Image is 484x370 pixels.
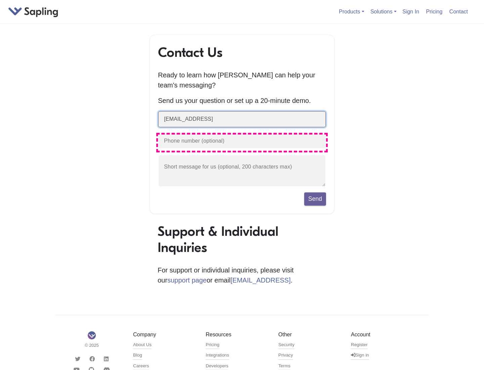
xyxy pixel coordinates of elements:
a: Security [278,341,294,349]
a: [EMAIL_ADDRESS] [231,276,291,284]
a: Integrations [206,352,229,360]
a: Products [339,9,364,14]
h5: Other [278,331,341,338]
input: Phone number (optional) [158,133,326,149]
small: © 2025 [61,342,123,348]
p: Send us your question or set up a 20-minute demo. [158,96,326,106]
h5: Resources [206,331,268,338]
a: Sign In [400,6,422,17]
a: Pricing [206,341,219,349]
i: LinkedIn [104,356,109,362]
a: About Us [133,341,152,349]
h1: Support & Individual Inquiries [158,223,326,256]
a: Sign in [351,352,369,360]
input: Business email (required) [158,111,326,127]
a: Solutions [370,9,397,14]
a: Blog [133,352,142,360]
a: Register [351,341,368,349]
a: Privacy [278,352,293,360]
a: Pricing [424,6,445,17]
button: Send [304,192,326,205]
i: Facebook [89,356,95,362]
p: Ready to learn how [PERSON_NAME] can help your team's messaging? [158,70,326,90]
img: Sapling Logo [88,331,96,339]
h5: Company [133,331,196,338]
i: Twitter [75,356,80,362]
h5: Account [351,331,413,338]
h1: Contact Us [158,44,326,61]
a: Contact [447,6,471,17]
a: support page [167,276,207,284]
p: For support or individual inquiries, please visit our or email . [158,265,326,285]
